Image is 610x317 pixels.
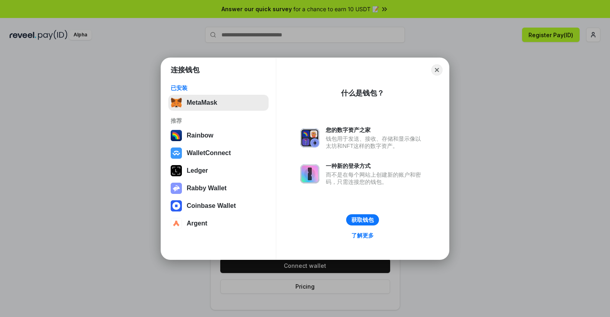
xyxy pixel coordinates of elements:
img: svg+xml,%3Csvg%20xmlns%3D%22http%3A%2F%2Fwww.w3.org%2F2000%2Fsvg%22%20fill%3D%22none%22%20viewBox... [171,183,182,194]
div: 一种新的登录方式 [326,162,425,169]
img: svg+xml,%3Csvg%20width%3D%2228%22%20height%3D%2228%22%20viewBox%3D%220%200%2028%2028%22%20fill%3D... [171,148,182,159]
div: Ledger [187,167,208,174]
div: 而不是在每个网站上创建新的账户和密码，只需连接您的钱包。 [326,171,425,185]
div: WalletConnect [187,150,231,157]
div: 推荐 [171,117,266,124]
div: 钱包用于发送、接收、存储和显示像以太坊和NFT这样的数字资产。 [326,135,425,150]
button: Coinbase Wallet [168,198,269,214]
img: svg+xml,%3Csvg%20xmlns%3D%22http%3A%2F%2Fwww.w3.org%2F2000%2Fsvg%22%20fill%3D%22none%22%20viewBox... [300,164,319,183]
h1: 连接钱包 [171,65,199,75]
img: svg+xml,%3Csvg%20width%3D%2228%22%20height%3D%2228%22%20viewBox%3D%220%200%2028%2028%22%20fill%3D... [171,200,182,211]
button: WalletConnect [168,145,269,161]
button: Ledger [168,163,269,179]
button: Argent [168,215,269,231]
img: svg+xml,%3Csvg%20xmlns%3D%22http%3A%2F%2Fwww.w3.org%2F2000%2Fsvg%22%20fill%3D%22none%22%20viewBox... [300,128,319,148]
div: MetaMask [187,99,217,106]
img: svg+xml,%3Csvg%20width%3D%2228%22%20height%3D%2228%22%20viewBox%3D%220%200%2028%2028%22%20fill%3D... [171,218,182,229]
div: 已安装 [171,84,266,92]
img: svg+xml,%3Csvg%20fill%3D%22none%22%20height%3D%2233%22%20viewBox%3D%220%200%2035%2033%22%20width%... [171,97,182,108]
img: svg+xml,%3Csvg%20width%3D%22120%22%20height%3D%22120%22%20viewBox%3D%220%200%20120%20120%22%20fil... [171,130,182,141]
div: 获取钱包 [351,216,374,223]
div: 了解更多 [351,232,374,239]
div: Argent [187,220,207,227]
div: 您的数字资产之家 [326,126,425,134]
button: MetaMask [168,95,269,111]
div: Coinbase Wallet [187,202,236,209]
img: svg+xml,%3Csvg%20xmlns%3D%22http%3A%2F%2Fwww.w3.org%2F2000%2Fsvg%22%20width%3D%2228%22%20height%3... [171,165,182,176]
button: Rabby Wallet [168,180,269,196]
button: 获取钱包 [346,214,379,225]
a: 了解更多 [347,230,379,241]
button: Close [431,64,443,76]
div: Rainbow [187,132,213,139]
button: Rainbow [168,128,269,144]
div: 什么是钱包？ [341,88,384,98]
div: Rabby Wallet [187,185,227,192]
